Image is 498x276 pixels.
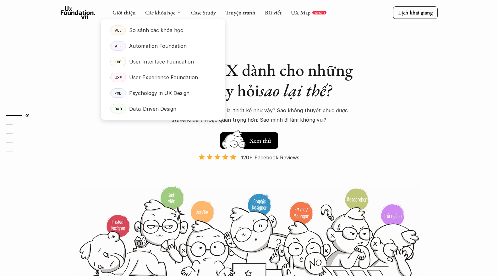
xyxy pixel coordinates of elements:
[193,154,305,185] a: 120+ Facebook Reviews
[129,88,189,98] p: Psychology in UX Design
[265,9,282,16] a: Bài viết
[241,153,299,162] p: 120+ Facebook Reviews
[101,69,225,85] a: UXFUser Experience Foundation
[115,59,121,64] p: UIF
[114,91,122,95] p: PXD
[314,11,325,14] p: REPORT
[6,112,36,119] a: 01
[114,75,122,80] p: UXF
[291,9,311,16] a: UX Map
[115,28,121,32] p: ALL
[393,6,438,19] a: Lịch khai giảng
[225,9,255,16] a: Truyện tranh
[101,22,225,38] a: ALLSo sánh các khóa học
[129,73,198,82] p: User Experience Foundation
[129,57,194,66] p: User Interface Foundation
[129,25,183,35] p: So sánh các khóa học
[312,11,326,14] a: REPORT
[101,54,225,69] a: UIFUser Interface Foundation
[101,101,225,117] a: DADData-Driven Design
[25,113,30,117] strong: 01
[191,9,216,16] a: Case Study
[101,38,225,54] a: ATFAutomation Foundation
[145,9,175,16] a: Các khóa học
[398,9,433,16] p: Lịch khai giảng
[220,129,278,149] a: Xem thử
[259,79,331,101] em: sao lại thế?
[115,44,121,48] p: ATF
[129,41,187,51] p: Automation Foundation
[129,104,176,113] p: Data-Driven Design
[112,9,136,16] a: Giới thiệu
[139,106,359,125] p: Sao lại làm tính năng này? Sao lại thiết kế như vậy? Sao không thuyết phục được stakeholder? Hoặc...
[114,107,122,111] p: DAD
[249,136,272,145] h5: Xem thử
[101,85,225,101] a: PXDPsychology in UX Design
[139,60,359,101] h1: Khóa học UX dành cho những người hay hỏi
